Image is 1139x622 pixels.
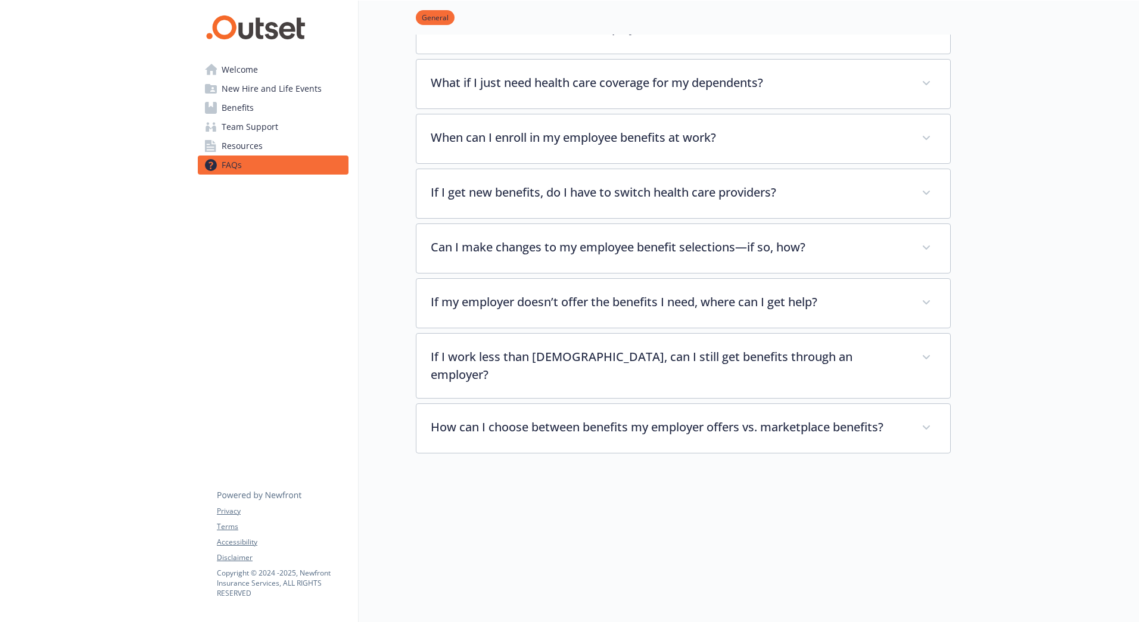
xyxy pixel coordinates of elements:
span: New Hire and Life Events [222,79,322,98]
div: If I work less than [DEMOGRAPHIC_DATA], can I still get benefits through an employer? [416,334,950,398]
a: Welcome [198,60,348,79]
p: When can I enroll in my employee benefits at work? [431,129,907,147]
a: Terms [217,521,348,532]
a: Accessibility [217,537,348,548]
span: Welcome [222,60,258,79]
a: Team Support [198,117,348,136]
a: FAQs [198,155,348,175]
span: Resources [222,136,263,155]
a: New Hire and Life Events [198,79,348,98]
a: General [416,11,455,23]
span: FAQs [222,155,242,175]
p: If I get new benefits, do I have to switch health care providers? [431,184,907,201]
a: Benefits [198,98,348,117]
a: Disclaimer [217,552,348,563]
p: If my employer doesn’t offer the benefits I need, where can I get help? [431,293,907,311]
p: Can I make changes to my employee benefit selections—if so, how? [431,238,907,256]
span: Team Support [222,117,278,136]
div: Can I make changes to my employee benefit selections—if so, how? [416,224,950,273]
p: How can I choose between benefits my employer offers vs. marketplace benefits? [431,418,907,436]
div: What if I just need health care coverage for my dependents? [416,60,950,108]
div: How can I choose between benefits my employer offers vs. marketplace benefits? [416,404,950,453]
div: If my employer doesn’t offer the benefits I need, where can I get help? [416,279,950,328]
div: If I get new benefits, do I have to switch health care providers? [416,169,950,218]
div: When can I enroll in my employee benefits at work? [416,114,950,163]
a: Privacy [217,506,348,517]
p: What if I just need health care coverage for my dependents? [431,74,907,92]
p: Copyright © 2024 - 2025 , Newfront Insurance Services, ALL RIGHTS RESERVED [217,568,348,598]
p: If I work less than [DEMOGRAPHIC_DATA], can I still get benefits through an employer? [431,348,907,384]
a: Resources [198,136,348,155]
span: Benefits [222,98,254,117]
